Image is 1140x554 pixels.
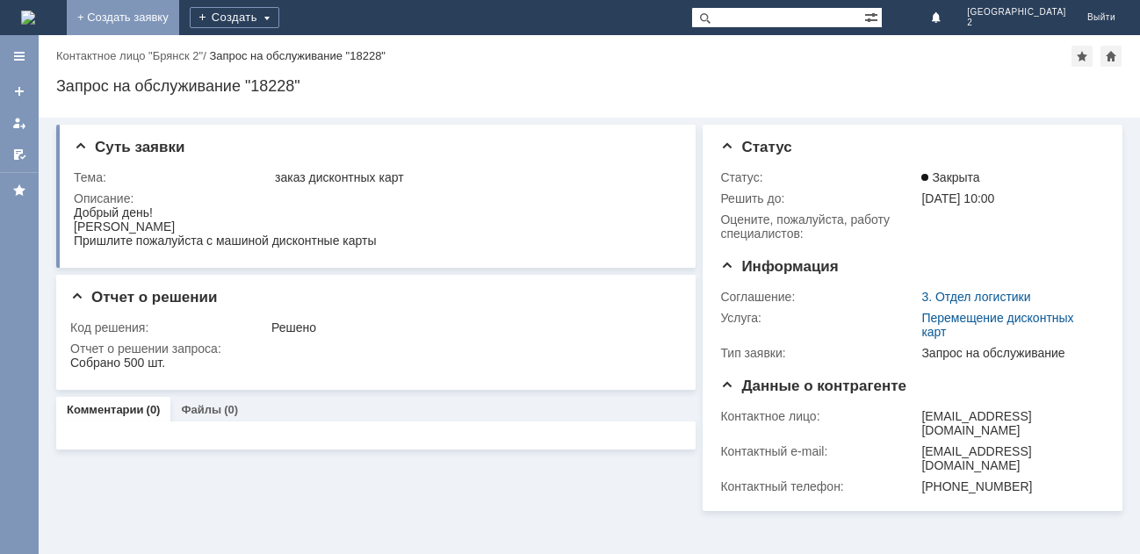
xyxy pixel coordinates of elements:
a: Файлы [181,403,221,416]
div: Решено [271,320,672,335]
a: Контактное лицо "Брянск 2" [56,49,203,62]
a: Создать заявку [5,77,33,105]
div: Запрос на обслуживание [921,346,1097,360]
div: Описание: [74,191,675,205]
div: Контактное лицо: [720,409,918,423]
div: Контактный телефон: [720,479,918,493]
div: [EMAIL_ADDRESS][DOMAIN_NAME] [921,409,1097,437]
div: (0) [147,403,161,416]
span: Отчет о решении [70,289,217,306]
a: Перейти на домашнюю страницу [21,11,35,25]
span: Закрыта [921,170,979,184]
img: logo [21,11,35,25]
span: [GEOGRAPHIC_DATA] [967,7,1066,18]
div: Услуга: [720,311,918,325]
div: Статус: [720,170,918,184]
div: Запрос на обслуживание "18228" [56,77,1122,95]
div: Запрос на обслуживание "18228" [209,49,386,62]
span: Данные о контрагенте [720,378,906,394]
div: / [56,49,209,62]
div: заказ дисконтных карт [275,170,672,184]
div: Тема: [74,170,271,184]
div: Тип заявки: [720,346,918,360]
div: Отчет о решении запроса: [70,342,675,356]
span: [DATE] 10:00 [921,191,994,205]
a: Перемещение дисконтных карт [921,311,1073,339]
span: 2 [967,18,1066,28]
a: Мои согласования [5,140,33,169]
div: Решить до: [720,191,918,205]
div: Добавить в избранное [1071,46,1093,67]
span: Информация [720,258,838,275]
div: Oцените, пожалуйста, работу специалистов: [720,212,918,241]
a: Комментарии [67,403,144,416]
div: Контактный e-mail: [720,444,918,458]
div: Соглашение: [720,290,918,304]
div: [PHONE_NUMBER] [921,479,1097,493]
a: 3. Отдел логистики [921,290,1030,304]
div: Создать [190,7,279,28]
span: Статус [720,139,791,155]
span: Расширенный поиск [864,8,882,25]
a: Мои заявки [5,109,33,137]
span: Суть заявки [74,139,184,155]
div: Код решения: [70,320,268,335]
div: Сделать домашней страницей [1100,46,1122,67]
div: [EMAIL_ADDRESS][DOMAIN_NAME] [921,444,1097,472]
div: (0) [224,403,238,416]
